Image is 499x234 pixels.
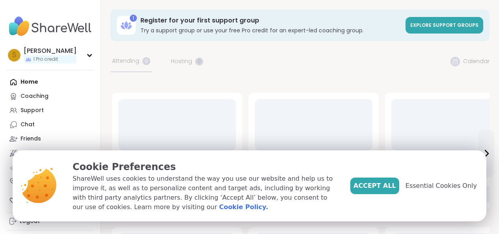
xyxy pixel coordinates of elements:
[353,181,396,191] span: Accept All
[6,13,94,40] img: ShareWell Nav Logo
[21,107,44,114] div: Support
[130,15,137,22] div: 1
[21,92,49,100] div: Coaching
[73,174,338,212] p: ShareWell uses cookies to understand the way you use our website and help us to improve it, as we...
[33,56,58,63] span: 1 Pro credit
[73,160,338,174] p: Cookie Preferences
[140,16,401,25] h3: Register for your first support group
[219,202,268,212] a: Cookie Policy.
[406,181,477,191] span: Essential Cookies Only
[12,50,16,60] span: S
[350,178,399,194] button: Accept All
[6,103,94,118] a: Support
[21,121,35,129] div: Chat
[410,22,478,28] span: Explore support groups
[6,118,94,132] a: Chat
[6,146,94,160] a: Activity
[6,214,94,228] a: Logout
[24,47,77,55] div: [PERSON_NAME]
[6,132,94,146] a: Friends
[21,149,41,157] div: Activity
[20,217,40,225] div: Logout
[406,17,483,34] a: Explore support groups
[6,89,94,103] a: Coaching
[21,135,41,143] div: Friends
[140,26,401,34] h3: Try a support group or use your free Pro credit for an expert-led coaching group.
